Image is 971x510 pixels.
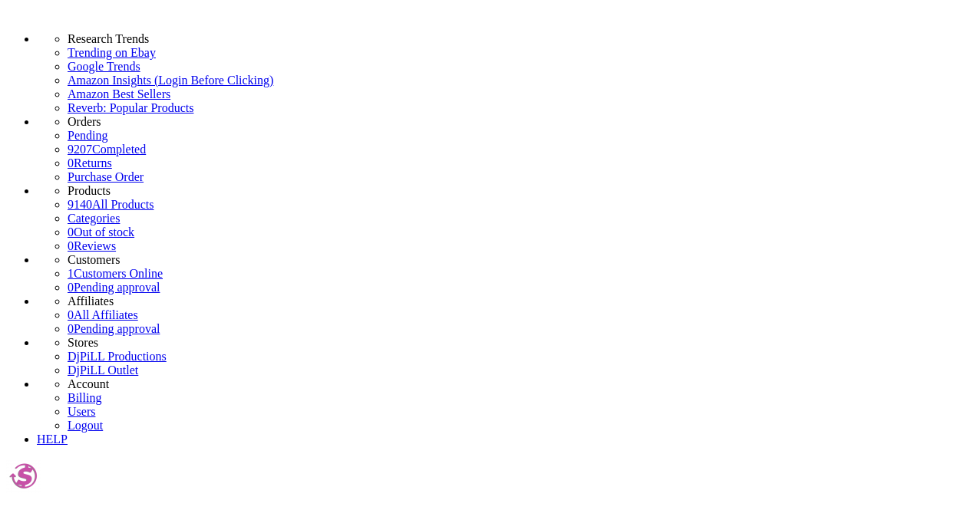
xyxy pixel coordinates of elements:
span: 0 [68,225,74,239]
a: Purchase Order [68,170,144,183]
a: Reverb: Popular Products [68,101,965,115]
a: Logout [68,419,103,432]
a: 9207Completed [68,143,146,156]
img: djpill [6,459,41,493]
a: 0Pending approval [68,281,160,294]
a: Google Trends [68,60,965,74]
a: DjPiLL Outlet [68,364,138,377]
span: 9207 [68,143,92,156]
span: 9140 [68,198,92,211]
li: Orders [68,115,965,129]
a: 0Out of stock [68,225,134,239]
li: Customers [68,253,965,267]
span: 0 [68,281,74,294]
a: Trending on Ebay [68,46,965,60]
a: 0Reviews [68,239,116,252]
span: 0 [68,308,74,321]
span: 0 [68,239,74,252]
a: Categories [68,212,120,225]
a: 9140All Products [68,198,154,211]
a: Billing [68,391,101,404]
a: Amazon Best Sellers [68,87,965,101]
li: Products [68,184,965,198]
li: Affiliates [68,294,965,308]
a: Users [68,405,95,418]
a: HELP [37,433,68,446]
li: Stores [68,336,965,350]
span: 0 [68,322,74,335]
a: 0Pending approval [68,322,160,335]
a: DjPiLL Productions [68,350,167,363]
a: 0Returns [68,156,112,169]
span: 1 [68,267,74,280]
li: Account [68,377,965,391]
a: Pending [68,129,965,143]
a: 1Customers Online [68,267,163,280]
span: 0 [68,156,74,169]
a: 0All Affiliates [68,308,138,321]
a: Amazon Insights (Login Before Clicking) [68,74,965,87]
li: Research Trends [68,32,965,46]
